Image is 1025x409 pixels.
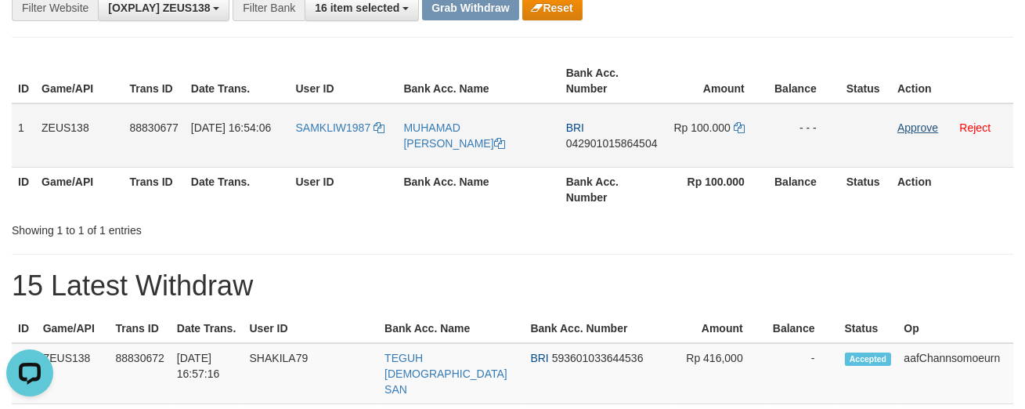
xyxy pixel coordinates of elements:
td: 88830672 [110,343,171,404]
td: 1 [12,103,35,168]
th: Balance [767,314,839,343]
a: Copy 100000 to clipboard [734,121,745,134]
th: Balance [768,59,840,103]
th: Game/API [35,59,124,103]
td: Rp 416,000 [674,343,767,404]
th: User ID [290,59,398,103]
span: BRI [530,352,548,364]
th: User ID [290,167,398,212]
th: Bank Acc. Number [560,59,664,103]
th: Status [840,167,891,212]
span: 16 item selected [315,2,399,14]
th: Amount [674,314,767,343]
th: Amount [664,59,768,103]
th: Bank Acc. Name [397,167,559,212]
td: - - - [768,103,840,168]
th: Action [891,59,1013,103]
span: [OXPLAY] ZEUS138 [108,2,210,14]
th: Bank Acc. Name [378,314,524,343]
span: BRI [566,121,584,134]
th: Trans ID [110,314,171,343]
th: Balance [768,167,840,212]
td: aafChannsomoeurn [897,343,1013,404]
td: [DATE] 16:57:16 [171,343,244,404]
a: Approve [897,121,938,134]
th: User ID [244,314,379,343]
th: Date Trans. [171,314,244,343]
th: Date Trans. [185,167,290,212]
span: Copy 042901015864504 to clipboard [566,137,658,150]
th: Trans ID [124,59,185,103]
th: Status [839,314,898,343]
a: SAMKLIW1987 [296,121,385,134]
th: Date Trans. [185,59,290,103]
a: Reject [959,121,991,134]
a: MUHAMAD [PERSON_NAME] [403,121,504,150]
th: Status [840,59,891,103]
span: Accepted [845,353,892,366]
td: ZEUS138 [35,103,124,168]
th: Game/API [37,314,110,343]
button: Open LiveChat chat widget [6,6,53,53]
a: TEGUH [DEMOGRAPHIC_DATA] SAN [384,352,507,396]
th: Game/API [35,167,124,212]
th: Bank Acc. Name [397,59,559,103]
span: SAMKLIW1987 [296,121,371,134]
span: [DATE] 16:54:06 [191,121,271,134]
span: Copy 593601033644536 to clipboard [552,352,644,364]
div: Showing 1 to 1 of 1 entries [12,216,415,238]
td: SHAKILA79 [244,343,379,404]
th: ID [12,59,35,103]
th: Bank Acc. Number [560,167,664,212]
th: Bank Acc. Number [524,314,674,343]
h1: 15 Latest Withdraw [12,270,1013,302]
td: ZEUS138 [37,343,110,404]
th: Op [897,314,1013,343]
th: Trans ID [124,167,185,212]
span: Rp 100.000 [674,121,731,134]
td: - [767,343,839,404]
th: Action [891,167,1013,212]
th: ID [12,314,37,343]
th: ID [12,167,35,212]
span: 88830677 [130,121,179,134]
th: Rp 100.000 [664,167,768,212]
